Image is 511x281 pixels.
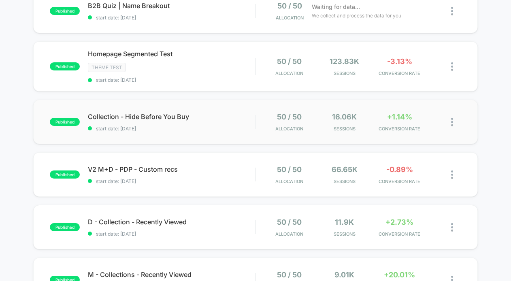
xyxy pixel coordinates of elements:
span: +2.73% [385,218,413,226]
img: close [451,170,453,179]
span: published [50,7,80,15]
span: -0.89% [386,165,413,174]
span: start date: [DATE] [88,178,255,184]
span: CONVERSION RATE [374,231,425,237]
span: Sessions [319,126,370,132]
img: close [451,62,453,71]
span: CONVERSION RATE [374,126,425,132]
img: close [451,223,453,232]
span: 66.65k [332,165,358,174]
span: CONVERSION RATE [374,179,425,184]
span: 50 / 50 [277,218,302,226]
span: V2 M+D - PDP - Custom recs [88,165,255,173]
span: Allocation [276,15,304,21]
span: Waiting for data... [312,2,360,11]
img: close [451,7,453,15]
span: published [50,118,80,126]
span: 50 / 50 [277,113,302,121]
img: close [451,118,453,126]
span: Collection - Hide Before You Buy [88,113,255,121]
span: B2B Quiz | Name Breakout [88,2,255,10]
span: published [50,62,80,70]
span: Sessions [319,231,370,237]
span: start date: [DATE] [88,15,255,21]
span: Sessions [319,70,370,76]
span: 9.01k [334,270,354,279]
span: +1.14% [387,113,412,121]
span: Homepage Segmented Test [88,50,255,58]
span: start date: [DATE] [88,126,255,132]
span: published [50,170,80,179]
span: CONVERSION RATE [374,70,425,76]
span: 50 / 50 [277,270,302,279]
span: 50 / 50 [277,165,302,174]
span: Allocation [275,70,303,76]
span: 11.9k [335,218,354,226]
span: Sessions [319,179,370,184]
span: Theme Test [88,63,126,72]
span: M - Collections - Recently Viewed [88,270,255,279]
span: start date: [DATE] [88,77,255,83]
span: 16.06k [332,113,357,121]
span: D - Collection - Recently Viewed [88,218,255,226]
span: 123.83k [330,57,359,66]
span: start date: [DATE] [88,231,255,237]
span: We collect and process the data for you [312,12,401,19]
span: 50 / 50 [277,57,302,66]
span: Allocation [275,126,303,132]
span: published [50,223,80,231]
span: Allocation [275,231,303,237]
span: -3.13% [387,57,412,66]
span: +20.01% [384,270,415,279]
span: Allocation [275,179,303,184]
span: 50 / 50 [277,2,302,10]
